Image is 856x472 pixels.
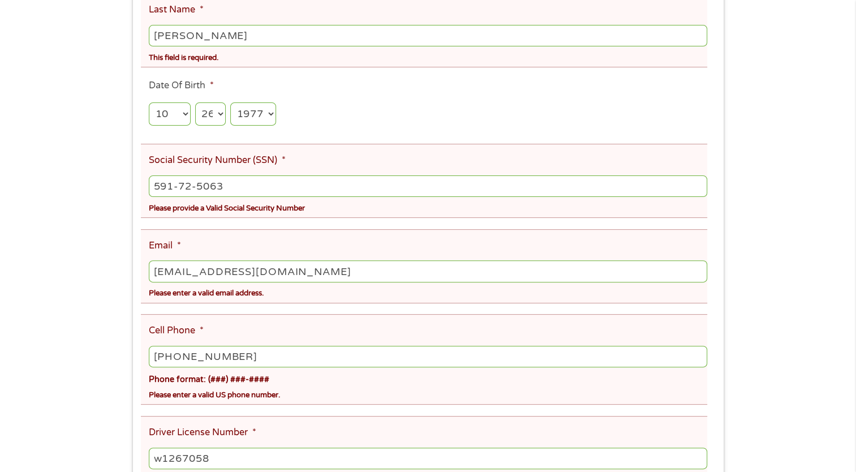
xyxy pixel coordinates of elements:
[149,386,707,401] div: Please enter a valid US phone number.
[149,175,707,197] input: 078-05-1120
[149,25,707,46] input: Smith
[149,49,707,64] div: This field is required.
[149,346,707,367] input: (541) 754-3010
[149,4,203,16] label: Last Name
[149,80,213,92] label: Date Of Birth
[149,260,707,282] input: john@gmail.com
[149,199,707,214] div: Please provide a Valid Social Security Number
[149,155,285,166] label: Social Security Number (SSN)
[149,370,707,386] div: Phone format: (###) ###-####
[149,284,707,299] div: Please enter a valid email address.
[149,427,256,439] label: Driver License Number
[149,240,180,252] label: Email
[149,325,203,337] label: Cell Phone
